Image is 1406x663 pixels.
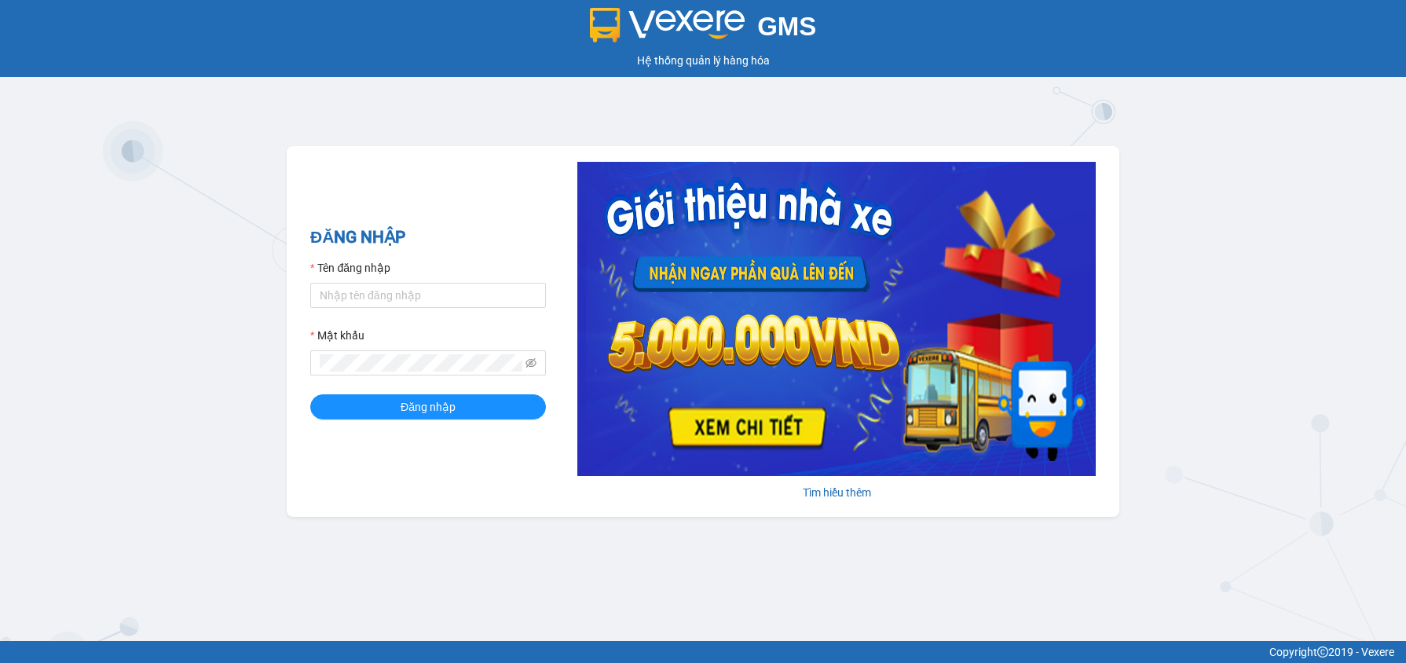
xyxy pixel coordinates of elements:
button: Đăng nhập [310,394,546,419]
label: Mật khẩu [310,327,364,344]
h2: ĐĂNG NHẬP [310,225,546,251]
span: GMS [757,12,816,41]
span: eye-invisible [525,357,536,368]
div: Hệ thống quản lý hàng hóa [4,52,1402,69]
input: Tên đăng nhập [310,283,546,308]
div: Copyright 2019 - Vexere [12,643,1394,661]
div: Tìm hiểu thêm [577,484,1096,501]
span: copyright [1317,647,1328,658]
img: logo 2 [590,8,745,42]
a: GMS [590,24,817,36]
img: banner-0 [577,162,1096,476]
span: Đăng nhập [401,398,456,416]
label: Tên đăng nhập [310,259,390,277]
input: Mật khẩu [320,354,522,372]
